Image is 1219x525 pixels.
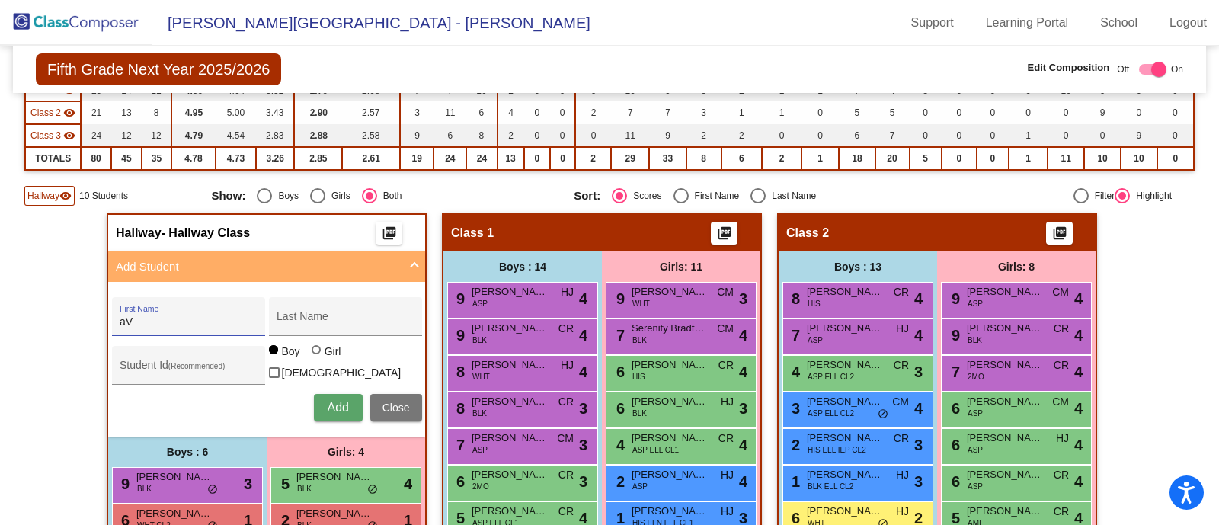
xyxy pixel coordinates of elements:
[524,147,550,170] td: 0
[451,226,494,241] span: Class 1
[721,147,762,170] td: 6
[296,469,373,485] span: [PERSON_NAME]
[914,434,923,456] span: 3
[762,101,801,124] td: 1
[788,437,800,453] span: 2
[613,290,625,307] span: 9
[1074,397,1083,420] span: 4
[632,298,650,309] span: WHT
[171,147,216,170] td: 4.78
[579,287,587,310] span: 4
[715,226,734,247] mat-icon: picture_as_pdf
[472,321,548,336] span: [PERSON_NAME]
[579,470,587,493] span: 3
[30,129,61,142] span: Class 3
[400,101,434,124] td: 3
[434,147,466,170] td: 24
[1074,287,1083,310] span: 4
[967,431,1043,446] span: [PERSON_NAME]
[942,147,977,170] td: 0
[472,298,488,309] span: ASP
[807,504,883,519] span: [PERSON_NAME]
[579,397,587,420] span: 3
[111,101,142,124] td: 13
[801,101,839,124] td: 0
[801,147,839,170] td: 1
[579,434,587,456] span: 3
[136,469,213,485] span: [PERSON_NAME]
[207,484,218,496] span: do_not_disturb_alt
[937,251,1096,282] div: Girls: 8
[613,400,625,417] span: 6
[718,431,734,447] span: CR
[801,124,839,147] td: 0
[739,434,747,456] span: 4
[579,360,587,383] span: 4
[649,147,686,170] td: 33
[377,189,402,203] div: Both
[25,124,81,147] td: Hidden teacher - No Class Name
[762,147,801,170] td: 2
[550,101,575,124] td: 0
[63,107,75,119] mat-icon: visibility
[36,53,281,85] span: Fifth Grade Next Year 2025/2026
[550,124,575,147] td: 0
[453,327,465,344] span: 9
[632,394,708,409] span: [PERSON_NAME]
[739,324,747,347] span: 4
[108,437,267,467] div: Boys : 6
[1084,101,1121,124] td: 9
[942,101,977,124] td: 0
[256,147,294,170] td: 3.26
[400,147,434,170] td: 19
[81,101,110,124] td: 21
[942,124,977,147] td: 0
[1084,147,1121,170] td: 10
[550,147,575,170] td: 0
[162,226,251,241] span: - Hallway Class
[575,147,611,170] td: 2
[807,284,883,299] span: [PERSON_NAME]
[686,147,721,170] td: 8
[327,401,348,414] span: Add
[807,467,883,482] span: [PERSON_NAME]
[788,363,800,380] span: 4
[1074,470,1083,493] span: 4
[498,101,524,124] td: 4
[808,444,866,456] span: HIS ELL IEP CL2
[111,124,142,147] td: 12
[1051,226,1069,247] mat-icon: picture_as_pdf
[1048,147,1084,170] td: 11
[466,124,497,147] td: 8
[977,147,1009,170] td: 0
[382,402,410,414] span: Close
[632,284,708,299] span: [PERSON_NAME]
[120,316,257,328] input: First Name
[79,189,128,203] span: 10 Students
[142,147,171,170] td: 35
[967,467,1043,482] span: [PERSON_NAME]
[611,124,649,147] td: 11
[137,483,152,495] span: BLK
[453,473,465,490] span: 6
[1028,60,1110,75] span: Edit Composition
[1054,357,1069,373] span: CR
[968,371,984,383] span: 2MO
[1048,101,1084,124] td: 0
[1056,431,1069,447] span: HJ
[59,190,72,202] mat-icon: visibility
[611,101,649,124] td: 7
[948,473,960,490] span: 6
[910,124,942,147] td: 0
[1048,124,1084,147] td: 0
[948,400,960,417] span: 6
[136,506,213,521] span: [PERSON_NAME]
[611,147,649,170] td: 29
[453,400,465,417] span: 8
[574,189,600,203] span: Sort:
[974,11,1081,35] a: Learning Portal
[557,431,574,447] span: CM
[875,147,910,170] td: 20
[721,504,734,520] span: HJ
[472,394,548,409] span: [PERSON_NAME]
